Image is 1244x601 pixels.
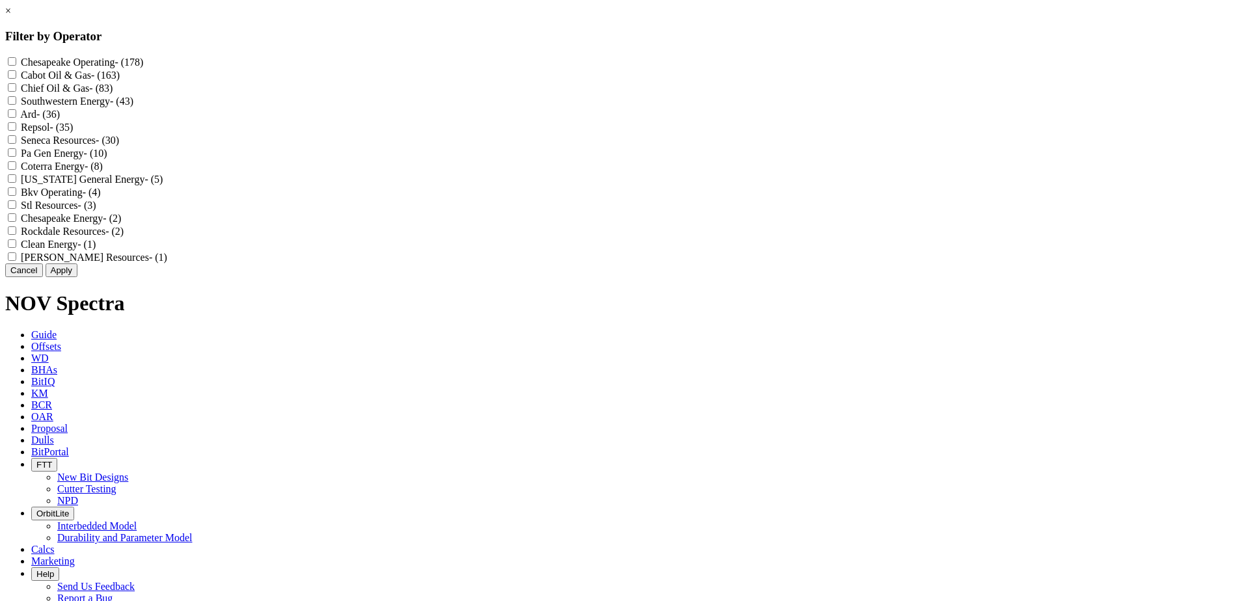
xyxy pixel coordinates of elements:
span: OrbitLite [36,509,69,518]
span: OAR [31,411,53,422]
label: Chesapeake Energy [21,213,121,224]
label: Rockdale Resources [21,226,124,237]
label: Chief Oil & Gas [21,83,113,94]
a: New Bit Designs [57,472,128,483]
span: - (5) [144,174,163,185]
span: KM [31,388,48,399]
span: - (30) [96,135,119,146]
label: Chesapeake Operating [21,57,143,68]
label: Ard [20,109,60,120]
span: - (2) [103,213,121,224]
a: Cutter Testing [57,483,116,494]
button: Apply [46,263,77,277]
label: Repsol [21,122,73,133]
h3: Filter by Operator [5,29,1239,44]
span: - (178) [115,57,143,68]
label: Cabot Oil & Gas [21,70,120,81]
label: Bkv Operating [21,187,101,198]
label: Seneca Resources [21,135,119,146]
h1: NOV Spectra [5,291,1239,315]
span: Proposal [31,423,68,434]
span: Help [36,569,54,579]
span: - (163) [91,70,120,81]
label: [US_STATE] General Energy [21,174,163,185]
span: BitPortal [31,446,69,457]
span: - (4) [83,187,101,198]
span: Calcs [31,544,55,555]
span: Marketing [31,555,75,567]
label: Southwestern Energy [21,96,133,107]
span: - (36) [36,109,60,120]
a: Durability and Parameter Model [57,532,193,543]
a: NPD [57,495,78,506]
a: × [5,5,11,16]
span: Offsets [31,341,61,352]
span: - (2) [105,226,124,237]
label: Stl Resources [21,200,96,211]
span: BCR [31,399,52,410]
span: FTT [36,460,52,470]
a: Send Us Feedback [57,581,135,592]
span: - (10) [84,148,107,159]
span: - (43) [110,96,133,107]
span: - (1) [77,239,96,250]
span: - (83) [89,83,113,94]
label: [PERSON_NAME] Resources [21,252,167,263]
button: Cancel [5,263,43,277]
label: Pa Gen Energy [21,148,107,159]
label: Coterra Energy [21,161,103,172]
span: Dulls [31,434,54,446]
a: Interbedded Model [57,520,137,531]
span: BHAs [31,364,57,375]
span: - (1) [149,252,167,263]
span: - (8) [85,161,103,172]
span: Guide [31,329,57,340]
span: BitIQ [31,376,55,387]
span: - (35) [49,122,73,133]
span: - (3) [78,200,96,211]
label: Clean Energy [21,239,96,250]
span: WD [31,353,49,364]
